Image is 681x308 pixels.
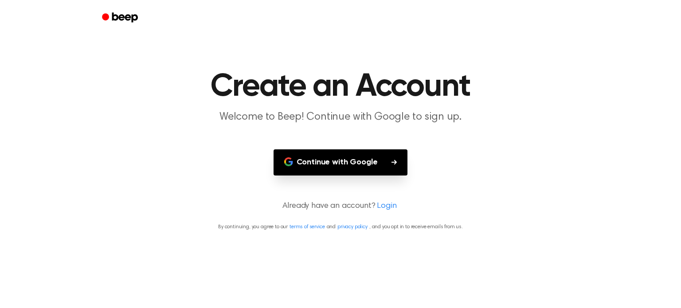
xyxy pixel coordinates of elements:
a: Beep [96,9,146,27]
h1: Create an Account [113,71,567,103]
a: terms of service [290,224,325,230]
a: privacy policy [337,224,368,230]
p: By continuing, you agree to our and , and you opt in to receive emails from us. [11,223,670,231]
button: Continue with Google [274,149,408,175]
p: Welcome to Beep! Continue with Google to sign up. [170,110,511,125]
p: Already have an account? [11,200,670,212]
a: Login [377,200,396,212]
